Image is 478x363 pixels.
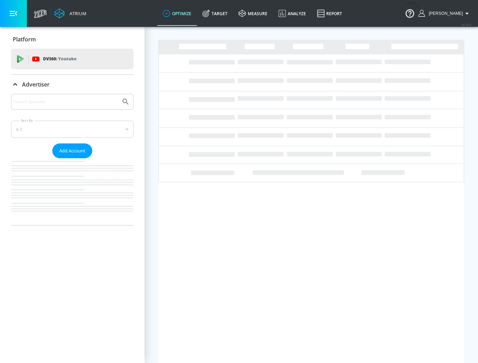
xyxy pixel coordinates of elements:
[418,9,471,18] button: [PERSON_NAME]
[58,55,76,62] p: Youtube
[11,49,134,69] div: DV360: Youtube
[197,1,233,26] a: Target
[426,11,463,16] span: login as: charles.sun@zefr.com
[54,8,86,19] a: Atrium
[273,1,311,26] a: Analyze
[11,158,134,225] nav: list of Advertiser
[11,75,134,94] div: Advertiser
[11,94,134,225] div: Advertiser
[11,30,134,49] div: Platform
[311,1,348,26] a: Report
[233,1,273,26] a: measure
[43,55,76,63] p: DV360:
[14,97,118,106] input: Search by name
[67,10,86,17] div: Atrium
[400,3,419,23] button: Open Resource Center
[13,36,36,43] p: Platform
[20,118,34,123] label: Sort By
[22,81,50,88] p: Advertiser
[157,1,197,26] a: optimize
[461,23,471,27] span: v 4.25.4
[11,121,134,138] div: A-Z
[59,147,85,155] span: Add Account
[52,143,92,158] button: Add Account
